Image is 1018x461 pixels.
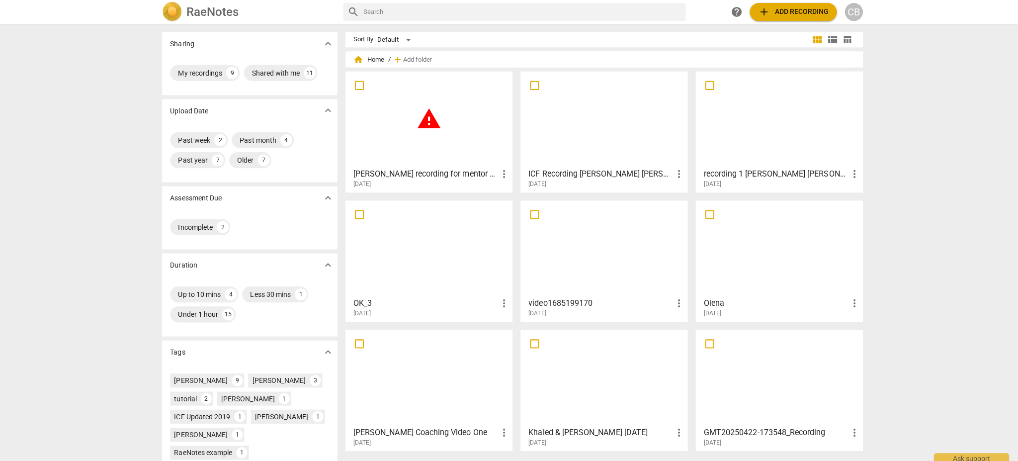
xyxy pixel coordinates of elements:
[230,372,241,383] div: 9
[390,54,400,64] span: add
[169,191,220,202] p: Assessment Due
[177,134,209,144] div: Past week
[726,6,738,18] span: help
[185,5,237,19] h2: RaeNotes
[213,133,225,145] div: 2
[173,373,226,383] div: [PERSON_NAME]
[249,287,289,297] div: Less 30 mins
[745,3,831,21] button: Upload
[318,256,333,271] button: Show more
[414,106,438,131] span: warning
[161,2,181,22] img: Logo
[723,3,741,21] a: Help
[199,390,210,401] div: 2
[250,68,298,78] div: Shared with me
[753,6,764,18] span: add
[223,286,235,298] div: 4
[753,6,823,18] span: Add recording
[238,134,274,144] div: Past month
[520,75,679,187] a: ICF Recording [PERSON_NAME] [PERSON_NAME] - [DATE] - K[DATE]
[320,190,332,202] span: expand_more
[169,38,193,49] p: Sharing
[694,203,853,315] a: Olena[DATE]
[699,436,716,444] span: [DATE]
[669,424,680,436] span: more_vert
[351,36,371,43] div: Sort By
[495,295,507,307] span: more_vert
[525,179,542,187] span: [DATE]
[256,153,268,165] div: 7
[928,450,1002,461] div: Ask support
[169,258,196,269] p: Duration
[278,133,290,145] div: 4
[821,34,833,46] span: view_list
[351,167,495,179] h3: Michel Naime recording for mentor coaching 2 of 3
[220,391,273,401] div: [PERSON_NAME]
[235,444,246,455] div: 1
[345,6,357,18] span: search
[669,167,680,179] span: more_vert
[253,409,306,419] div: [PERSON_NAME]
[320,104,332,116] span: expand_more
[173,409,229,419] div: ICF Updated 2019
[351,54,382,64] span: Home
[361,4,677,20] input: Search
[177,221,211,231] div: Incomplete
[351,436,368,444] span: [DATE]
[839,3,857,21] button: CB
[320,257,332,269] span: expand_more
[400,56,429,63] span: Add folder
[694,331,853,444] a: GMT20250422-173548_Recording[DATE]
[215,220,227,232] div: 2
[806,34,818,46] span: view_module
[318,102,333,117] button: Show more
[819,32,834,47] button: List view
[173,445,231,455] div: RaeNotes example
[177,287,219,297] div: Up to 10 mins
[318,189,333,204] button: Show more
[525,307,542,316] span: [DATE]
[351,424,495,436] h3: Megan Mentor Coaching Video One
[177,154,206,164] div: Past year
[251,373,304,383] div: [PERSON_NAME]
[843,167,854,179] span: more_vert
[699,424,843,436] h3: GMT20250422-173548_Recording
[346,203,506,315] a: OK_3[DATE]
[221,306,233,318] div: 15
[318,342,333,357] button: Show more
[699,179,716,187] span: [DATE]
[169,105,207,115] p: Upload Date
[699,307,716,316] span: [DATE]
[277,390,288,401] div: 1
[669,295,680,307] span: more_vert
[520,331,679,444] a: Khaled & [PERSON_NAME] [DATE][DATE]
[225,67,237,79] div: 9
[320,37,332,49] span: expand_more
[495,167,507,179] span: more_vert
[520,203,679,315] a: video1685199170[DATE]
[351,179,368,187] span: [DATE]
[230,426,241,437] div: 1
[694,75,853,187] a: recording 1 [PERSON_NAME] [PERSON_NAME] and Coachee L PCC [DATE][DATE]
[169,345,184,355] p: Tags
[302,67,314,79] div: 11
[525,295,669,307] h3: video1685199170
[236,154,252,164] div: Older
[351,54,361,64] span: home
[346,75,506,187] a: [PERSON_NAME] recording for mentor coaching 2 of 3[DATE]
[804,32,819,47] button: Tile view
[351,295,495,307] h3: OK_3
[843,424,854,436] span: more_vert
[351,307,368,316] span: [DATE]
[525,436,542,444] span: [DATE]
[320,344,332,356] span: expand_more
[495,424,507,436] span: more_vert
[346,331,506,444] a: [PERSON_NAME] Coaching Video One[DATE]
[310,408,321,419] div: 1
[386,56,388,63] span: /
[837,35,847,44] span: table_chart
[699,167,843,179] h3: recording 1 Linda Wes and Coachee L PCC 5-8-25
[843,295,854,307] span: more_vert
[210,153,222,165] div: 7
